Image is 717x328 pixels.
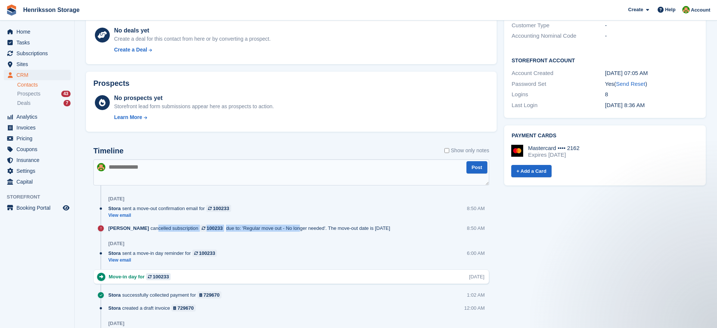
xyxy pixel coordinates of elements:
a: View email [108,257,221,263]
time: 2025-09-18 06:36:09 UTC [605,102,645,108]
a: menu [4,177,71,187]
span: [PERSON_NAME] [108,225,149,232]
a: 729670 [198,291,222,299]
span: Prospects [17,90,40,97]
div: Learn More [114,113,142,121]
a: Contacts [17,81,71,88]
span: Invoices [16,122,61,133]
a: menu [4,122,71,133]
a: menu [4,48,71,59]
div: 1:02 AM [467,291,485,299]
h2: Storefront Account [512,56,698,64]
span: Booking Portal [16,203,61,213]
a: menu [4,59,71,69]
span: Coupons [16,144,61,154]
div: No prospects yet [114,94,274,103]
div: 43 [61,91,71,97]
button: Post [466,161,487,174]
span: Home [16,26,61,37]
a: 729670 [171,304,196,312]
div: Storefront lead form submissions appear here as prospects to action. [114,103,274,110]
h2: Timeline [93,147,124,155]
span: Insurance [16,155,61,165]
div: Create a deal for this contact from here or by converting a prospect. [114,35,270,43]
img: Mastercard Logo [511,145,523,157]
div: 12:00 AM [464,304,485,312]
a: menu [4,37,71,48]
a: 100233 [206,205,231,212]
div: 100233 [199,250,215,257]
div: [DATE] [108,241,124,247]
div: [DATE] [469,273,484,280]
div: Logins [512,90,605,99]
div: Move-in day for [109,273,174,280]
a: Preview store [62,203,71,212]
span: Analytics [16,112,61,122]
a: Deals 7 [17,99,71,107]
div: Accounting Nominal Code [512,32,605,40]
span: Stora [108,304,121,312]
a: View email [108,212,235,219]
div: successfully collected payment for [108,291,225,299]
div: 6:00 AM [467,250,485,257]
div: [DATE] 07:05 AM [605,69,698,78]
input: Show only notes [444,147,449,154]
label: Show only notes [444,147,489,154]
span: Capital [16,177,61,187]
span: Settings [16,166,61,176]
div: cancelled subscription due to: 'Regular move out - No longer needed'. The move-out date is [DATE] [108,225,394,232]
img: Mikael Holmström [97,163,105,171]
a: menu [4,70,71,80]
span: Tasks [16,37,61,48]
a: 100233 [200,225,224,232]
a: Create a Deal [114,46,270,54]
div: 8 [605,90,698,99]
span: Subscriptions [16,48,61,59]
h2: Prospects [93,79,130,88]
div: 100233 [153,273,169,280]
span: Help [665,6,676,13]
div: sent a move-out confirmation email for [108,205,235,212]
div: 729670 [177,304,193,312]
div: 100233 [207,225,223,232]
a: + Add a Card [511,165,552,177]
div: Mastercard •••• 2162 [528,145,580,151]
div: 8:50 AM [467,205,485,212]
a: Learn More [114,113,274,121]
a: menu [4,112,71,122]
span: Stora [108,250,121,257]
div: [DATE] [108,321,124,327]
img: Mikael Holmström [682,6,690,13]
a: Prospects 43 [17,90,71,98]
span: Create [628,6,643,13]
span: Sites [16,59,61,69]
div: 729670 [204,291,220,299]
span: Stora [108,291,121,299]
div: Yes [605,80,698,88]
div: No deals yet [114,26,270,35]
span: Storefront [7,193,74,201]
span: Deals [17,100,31,107]
div: Last Login [512,101,605,110]
div: sent a move-in day reminder for [108,250,221,257]
a: 100233 [146,273,171,280]
div: Expires [DATE] [528,151,580,158]
a: menu [4,133,71,144]
a: Send Reset [616,81,645,87]
div: - [605,32,698,40]
div: Account Created [512,69,605,78]
a: 100233 [192,250,217,257]
a: menu [4,144,71,154]
div: 7 [63,100,71,106]
div: 8:50 AM [467,225,485,232]
span: Pricing [16,133,61,144]
a: menu [4,155,71,165]
span: Stora [108,205,121,212]
div: 100233 [213,205,229,212]
div: - [605,21,698,30]
img: stora-icon-8386f47178a22dfd0bd8f6a31ec36ba5ce8667c1dd55bd0f319d3a0aa187defe.svg [6,4,17,16]
a: menu [4,166,71,176]
a: menu [4,26,71,37]
div: Create a Deal [114,46,147,54]
h2: Payment cards [512,133,698,139]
